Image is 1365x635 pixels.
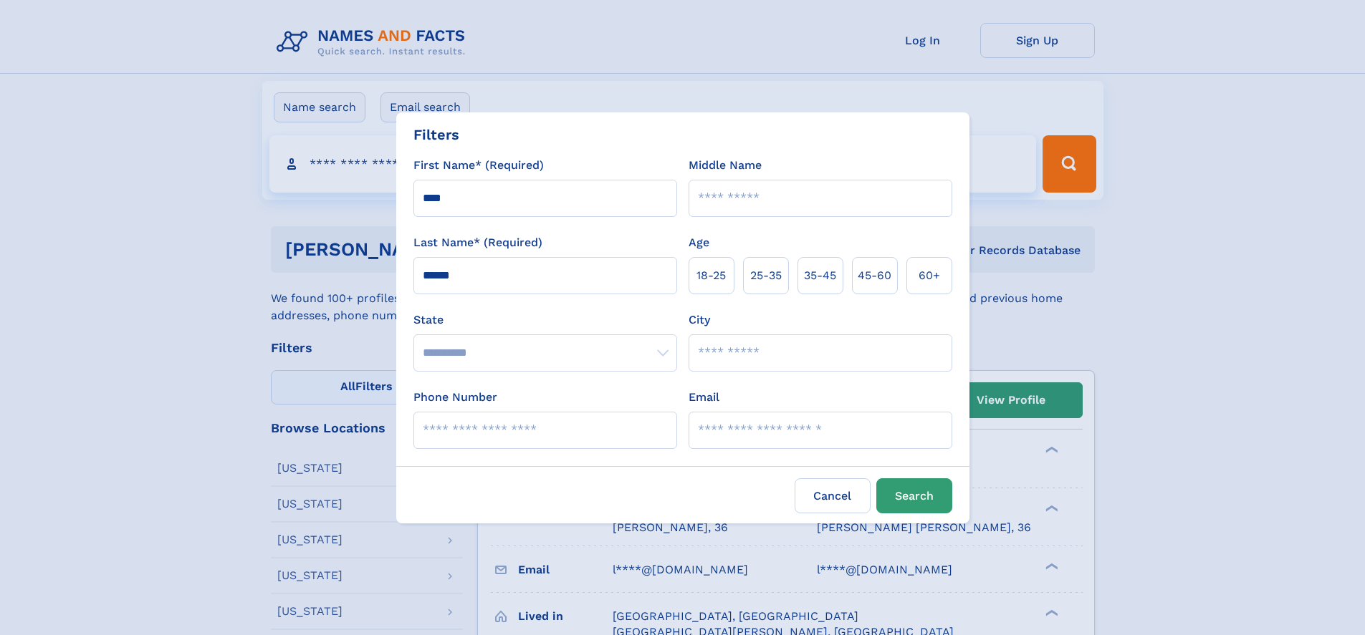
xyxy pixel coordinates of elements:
label: First Name* (Required) [413,157,544,174]
span: 35‑45 [804,267,836,284]
span: 60+ [919,267,940,284]
label: State [413,311,677,329]
label: Middle Name [689,157,762,174]
button: Search [876,478,952,513]
div: Filters [413,124,459,145]
label: Phone Number [413,389,497,406]
label: Email [689,389,719,406]
label: Age [689,234,709,251]
label: City [689,311,710,329]
span: 45‑60 [858,267,891,284]
span: 18‑25 [696,267,726,284]
label: Cancel [795,478,871,513]
label: Last Name* (Required) [413,234,542,251]
span: 25‑35 [750,267,782,284]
